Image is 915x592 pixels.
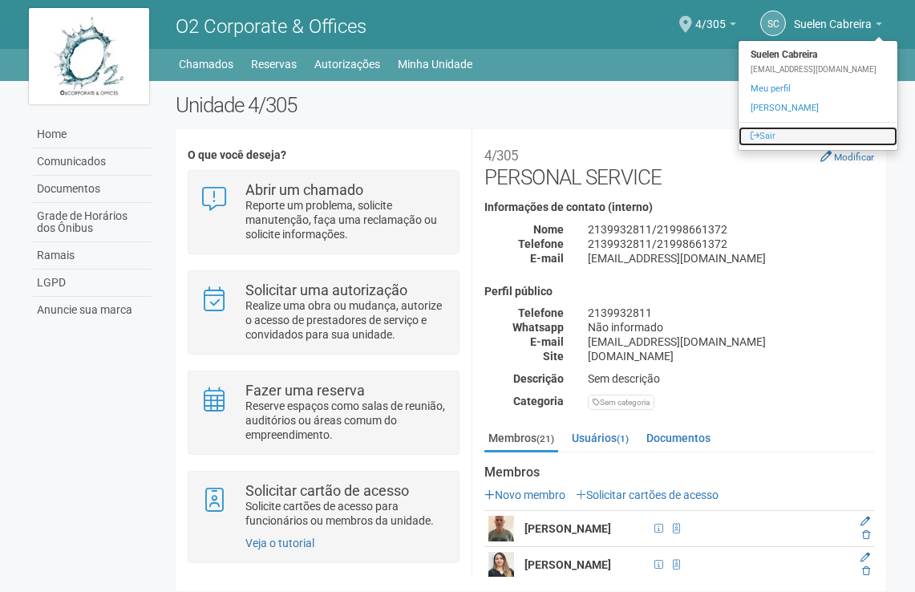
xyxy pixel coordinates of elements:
[245,382,365,399] strong: Fazer uma reserva
[617,433,629,444] small: (1)
[188,149,460,161] h4: O que você deseja?
[576,222,886,237] div: 2139932811/21998661372
[862,529,870,541] a: Excluir membro
[576,335,886,349] div: [EMAIL_ADDRESS][DOMAIN_NAME]
[576,320,886,335] div: Não informado
[576,349,886,363] div: [DOMAIN_NAME]
[245,298,447,342] p: Realize uma obra ou mudança, autorize o acesso de prestadores de serviço e convidados para sua un...
[695,20,736,33] a: 4/305
[484,148,518,164] small: 4/305
[245,198,447,241] p: Reporte um problema, solicite manutenção, faça uma reclamação ou solicite informações.
[33,121,152,148] a: Home
[739,127,897,146] a: Sair
[512,321,564,334] strong: Whatsapp
[200,283,447,342] a: Solicitar uma autorização Realize uma obra ou mudança, autorize o acesso de prestadores de serviç...
[484,489,565,501] a: Novo membro
[576,371,886,386] div: Sem descrição
[488,552,514,578] img: user.png
[530,252,564,265] strong: E-mail
[568,426,633,450] a: Usuários(1)
[576,489,719,501] a: Solicitar cartões de acesso
[488,516,514,541] img: user.png
[739,79,897,99] a: Meu perfil
[794,2,872,30] span: Suelen Cabreira
[834,152,874,163] small: Modificar
[530,335,564,348] strong: E-mail
[576,306,886,320] div: 2139932811
[860,552,870,563] a: Editar membro
[245,482,409,499] strong: Solicitar cartão de acesso
[484,141,874,189] h2: PERSONAL SERVICE
[794,20,882,33] a: Suelen Cabreira
[245,399,447,442] p: Reserve espaços como salas de reunião, auditórios ou áreas comum do empreendimento.
[33,297,152,323] a: Anuncie sua marca
[739,45,897,64] strong: Suelen Cabreira
[513,395,564,408] strong: Categoria
[588,395,654,410] div: Sem categoria
[251,53,297,75] a: Reservas
[484,201,874,213] h4: Informações de contato (interno)
[739,64,897,75] div: [EMAIL_ADDRESS][DOMAIN_NAME]
[536,433,554,444] small: (21)
[518,237,564,250] strong: Telefone
[524,558,611,571] strong: [PERSON_NAME]
[484,426,558,452] a: Membros(21)
[314,53,380,75] a: Autorizações
[820,150,874,163] a: Modificar
[33,270,152,297] a: LGPD
[245,282,407,298] strong: Solicitar uma autorização
[245,499,447,528] p: Solicite cartões de acesso para funcionários ou membros da unidade.
[33,203,152,242] a: Grade de Horários dos Ônibus
[524,522,611,535] strong: [PERSON_NAME]
[518,306,564,319] strong: Telefone
[484,286,874,298] h4: Perfil público
[576,251,886,266] div: [EMAIL_ADDRESS][DOMAIN_NAME]
[484,465,874,480] strong: Membros
[33,176,152,203] a: Documentos
[760,10,786,36] a: SC
[860,516,870,527] a: Editar membro
[739,99,897,118] a: [PERSON_NAME]
[200,183,447,241] a: Abrir um chamado Reporte um problema, solicite manutenção, faça uma reclamação ou solicite inform...
[176,93,887,117] h2: Unidade 4/305
[245,537,314,549] a: Veja o tutorial
[533,223,564,236] strong: Nome
[642,426,715,450] a: Documentos
[513,372,564,385] strong: Descrição
[29,8,149,104] img: logo.jpg
[200,484,447,528] a: Solicitar cartão de acesso Solicite cartões de acesso para funcionários ou membros da unidade.
[398,53,472,75] a: Minha Unidade
[695,2,726,30] span: 4/305
[33,242,152,270] a: Ramais
[862,566,870,577] a: Excluir membro
[576,237,886,251] div: 2139932811/21998661372
[176,15,366,38] span: O2 Corporate & Offices
[179,53,233,75] a: Chamados
[200,383,447,442] a: Fazer uma reserva Reserve espaços como salas de reunião, auditórios ou áreas comum do empreendime...
[33,148,152,176] a: Comunicados
[245,181,363,198] strong: Abrir um chamado
[543,350,564,363] strong: Site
